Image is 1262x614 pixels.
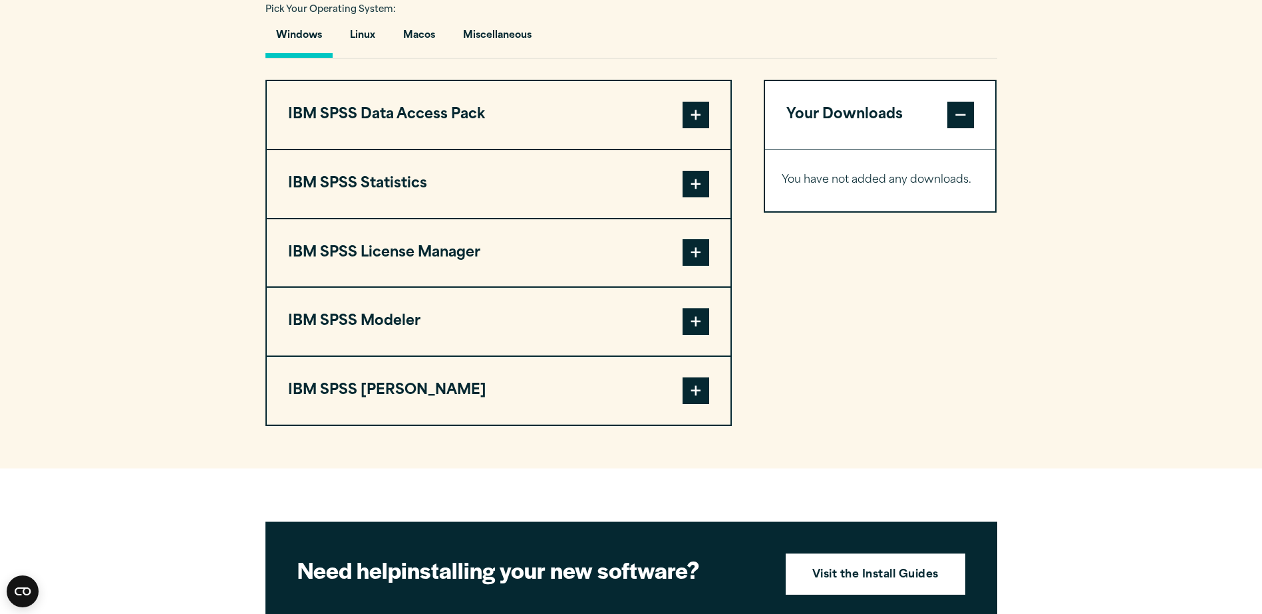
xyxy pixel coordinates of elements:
button: IBM SPSS Data Access Pack [267,81,730,149]
button: IBM SPSS Modeler [267,288,730,356]
button: Windows [265,20,333,58]
p: You have not added any downloads. [782,171,979,190]
strong: Visit the Install Guides [812,567,939,584]
span: Pick Your Operating System: [265,5,396,14]
button: IBM SPSS License Manager [267,219,730,287]
strong: Need help [297,554,401,585]
button: Linux [339,20,386,58]
button: IBM SPSS [PERSON_NAME] [267,357,730,425]
button: IBM SPSS Statistics [267,150,730,218]
h2: installing your new software? [297,555,763,585]
button: Macos [393,20,446,58]
div: Your Downloads [765,149,996,211]
button: Miscellaneous [452,20,542,58]
button: Your Downloads [765,81,996,149]
button: Open CMP widget [7,575,39,607]
a: Visit the Install Guides [786,554,965,595]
